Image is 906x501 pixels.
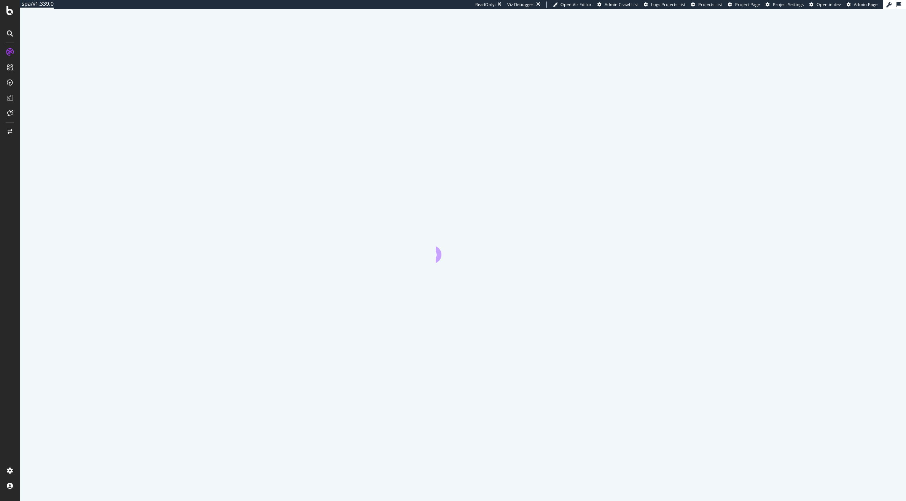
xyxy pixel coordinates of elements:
[651,2,685,7] span: Logs Projects List
[847,2,877,8] a: Admin Page
[507,2,535,8] div: Viz Debugger:
[809,2,841,8] a: Open in dev
[691,2,722,8] a: Projects List
[766,2,804,8] a: Project Settings
[605,2,638,7] span: Admin Crawl List
[436,235,490,263] div: animation
[773,2,804,7] span: Project Settings
[698,2,722,7] span: Projects List
[553,2,592,8] a: Open Viz Editor
[644,2,685,8] a: Logs Projects List
[817,2,841,7] span: Open in dev
[735,2,760,7] span: Project Page
[475,2,496,8] div: ReadOnly:
[854,2,877,7] span: Admin Page
[597,2,638,8] a: Admin Crawl List
[560,2,592,7] span: Open Viz Editor
[728,2,760,8] a: Project Page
